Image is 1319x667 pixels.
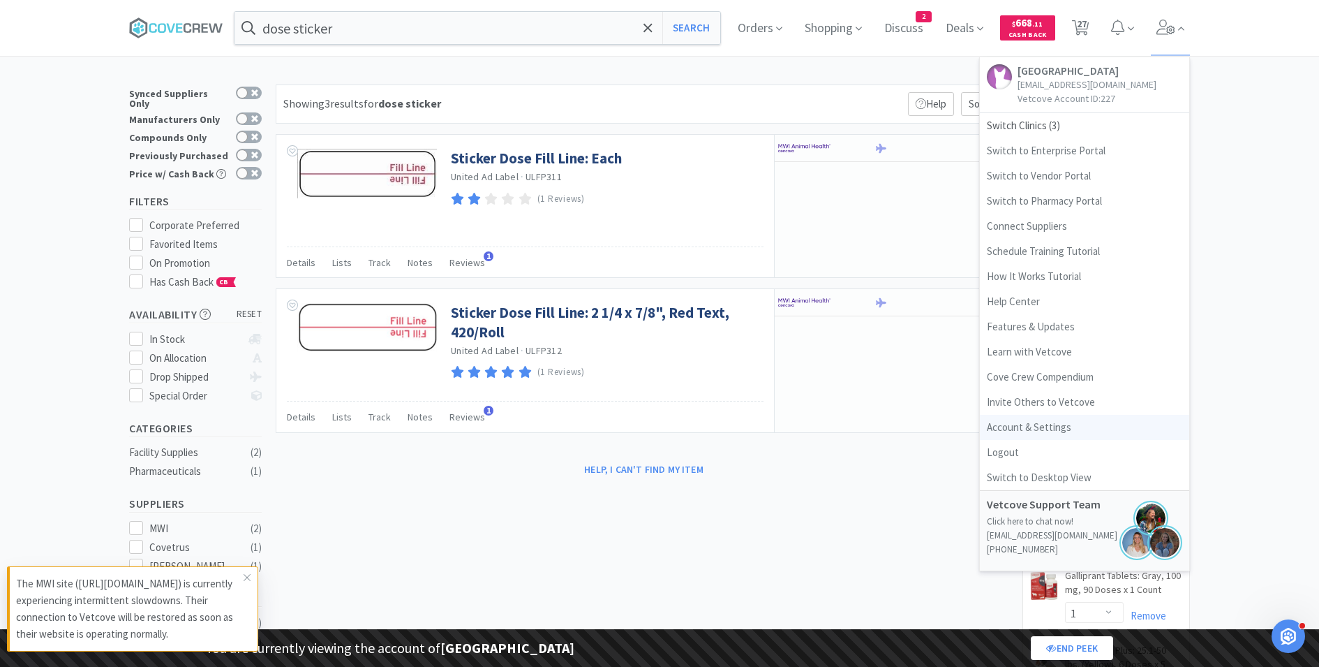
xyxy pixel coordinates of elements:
p: (1 Reviews) [537,365,585,380]
div: ( 1 ) [251,463,262,480]
a: Remove [1124,609,1166,622]
p: You are currently viewing the account of [206,637,574,659]
span: Reviews [449,256,485,269]
p: Help [908,92,954,116]
p: Vetcove Account ID: 227 [1018,91,1156,105]
h5: Suppliers [129,496,262,512]
a: Invite Others to Vetcove [980,390,1189,415]
h5: Categories [129,420,262,437]
a: 27 [1066,24,1095,36]
span: Track [368,256,391,269]
div: In Stock [149,331,242,348]
span: ULFP311 [526,170,562,183]
div: Price w/ Cash Back [129,167,229,179]
span: Has Cash Back [149,275,237,288]
div: Showing 3 results [283,95,441,113]
span: reset [237,307,262,322]
span: Track [368,411,391,423]
div: Facility Supplies [129,444,242,461]
a: Logout [980,440,1189,465]
img: 357e5081654b4efeaae4e809bbbb7a5a_207352.jpeg [1030,572,1058,600]
span: Reviews [449,411,485,423]
img: ksen.png [1147,525,1182,560]
a: Features & Updates [980,314,1189,339]
span: Lists [332,411,352,423]
div: Drop Shipped [149,369,242,386]
span: 1 [484,406,493,416]
strong: [GEOGRAPHIC_DATA] [440,639,574,657]
span: · [521,170,523,183]
img: bridget.png [1119,525,1154,560]
a: [GEOGRAPHIC_DATA][EMAIL_ADDRESS][DOMAIN_NAME]Vetcove Account ID:227 [980,57,1189,113]
a: Cove Crew Compendium [980,365,1189,390]
div: ( 1 ) [251,539,262,556]
div: Compounds Only [129,131,229,142]
span: Details [287,256,315,269]
div: MWI [149,520,236,537]
a: Galliprant Tablets: Gray, 100 mg, 90 Doses x 1 Count [1065,569,1182,602]
div: Synced Suppliers Only [129,87,229,108]
h5: Vetcove Support Team [987,498,1126,511]
p: [PHONE_NUMBER] [987,543,1182,557]
span: Switch Clinics ( 3 ) [980,113,1189,138]
a: Sticker Dose Fill Line: Each [451,149,622,168]
a: $668.11Cash Back [1000,9,1055,47]
div: [PERSON_NAME] [149,558,236,575]
div: ( 2 ) [251,444,262,461]
span: Cash Back [1008,31,1047,41]
iframe: Intercom live chat [1272,620,1305,653]
span: . 11 [1032,20,1043,29]
h5: Availability [129,307,262,323]
div: Special Order [149,388,242,404]
div: Covetrus [149,539,236,556]
p: (1 Reviews) [537,192,585,207]
a: Switch to Pharmacy Portal [980,189,1189,214]
a: United Ad Label [451,170,519,183]
h5: [GEOGRAPHIC_DATA] [1018,64,1156,78]
span: 2 [916,12,931,22]
div: ( 2 ) [251,520,262,537]
a: Schedule Training Tutorial [980,239,1189,264]
div: On Promotion [149,255,262,272]
span: Lists [332,256,352,269]
span: Details [287,411,315,423]
button: Search [662,12,720,44]
img: f6b2451649754179b5b4e0c70c3f7cb0_2.png [778,138,830,159]
a: Discuss2 [879,22,929,35]
button: Help, I can't find my item [576,457,712,481]
span: $ [1012,20,1015,29]
img: f6b2451649754179b5b4e0c70c3f7cb0_2.png [778,292,830,313]
a: United Ad Label [451,344,519,357]
div: Previously Purchased [129,149,229,161]
div: On Allocation [149,350,242,367]
a: Sticker Dose Fill Line: 2 1/4 x 7/8", Red Text, 420/Roll [451,303,760,342]
div: Favorited Items [149,236,262,253]
div: ( 1 ) [251,558,262,575]
span: for [364,96,441,110]
a: How It Works Tutorial [980,264,1189,289]
a: End Peek [1031,636,1113,660]
span: Notes [408,256,433,269]
img: jennifer.png [1133,501,1168,536]
input: Search by item, sku, manufacturer, ingredient, size... [234,12,720,44]
h5: Filters [129,193,262,210]
a: Connect Suppliers [980,214,1189,239]
span: ULFP312 [526,344,562,357]
span: · [521,344,523,357]
a: Switch to Desktop View [980,465,1189,490]
a: Help Center [980,289,1189,314]
img: b6188e0abaa04ecdb064ca48e92737f0_349144.png [297,149,437,198]
span: Notes [408,411,433,423]
a: Click here to chat now! [987,515,1073,527]
a: Switch to Enterprise Portal [980,138,1189,163]
a: Switch to Vendor Portal [980,163,1189,189]
a: Learn with Vetcove [980,339,1189,365]
p: [EMAIL_ADDRESS][DOMAIN_NAME] [1018,78,1156,91]
span: 1 [484,251,493,261]
div: Manufacturers Only [129,112,229,124]
a: Account & Settings [980,415,1189,440]
strong: dose sticker [378,96,441,110]
p: [EMAIL_ADDRESS][DOMAIN_NAME] [987,529,1182,543]
span: Sort [961,92,1004,116]
div: Pharmaceuticals [129,463,242,480]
